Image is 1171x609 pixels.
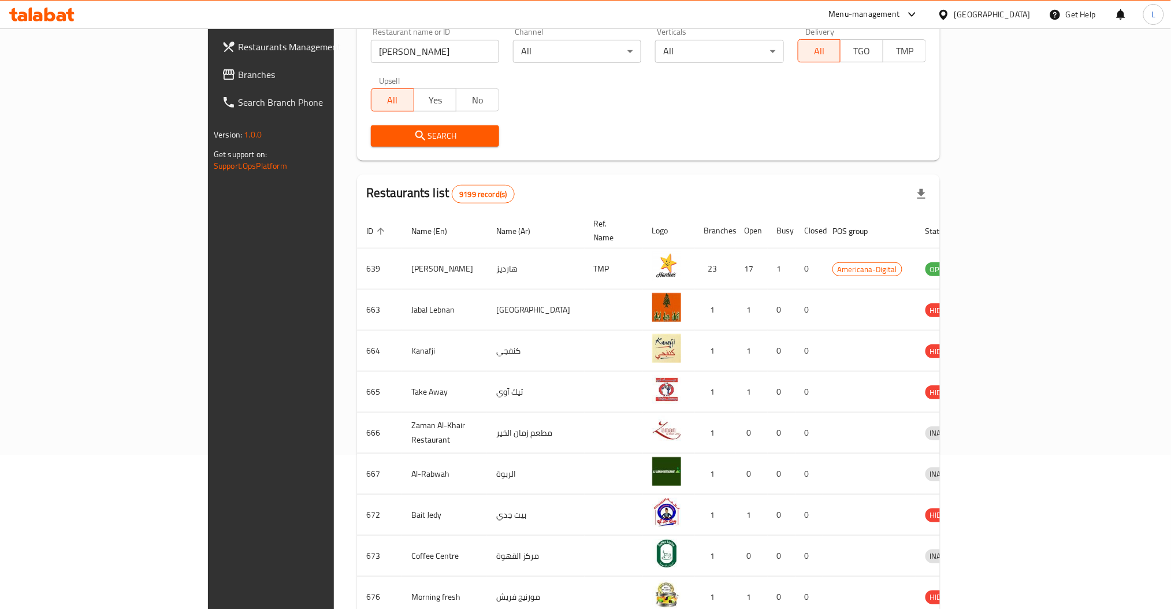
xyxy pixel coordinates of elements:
td: 1 [695,495,735,536]
img: Bait Jedy [652,498,681,527]
div: HIDDEN [925,344,960,358]
span: 9199 record(s) [452,189,514,200]
span: TGO [845,43,879,60]
td: 1 [695,413,735,454]
span: HIDDEN [925,591,960,604]
td: 0 [735,413,768,454]
td: Al-Rabwah [402,454,487,495]
label: Upsell [379,77,400,85]
td: Coffee Centre [402,536,487,577]
span: ID [366,224,388,238]
div: Menu-management [829,8,900,21]
img: Coffee Centre [652,539,681,568]
td: [PERSON_NAME] [402,248,487,289]
td: الربوة [487,454,585,495]
button: TGO [840,39,883,62]
td: Zaman Al-Khair Restaurant [402,413,487,454]
td: Kanafji [402,331,487,372]
td: 23 [695,248,735,289]
td: 17 [735,248,768,289]
td: 0 [795,289,823,331]
div: HIDDEN [925,385,960,399]
span: Search [380,129,490,143]
img: Kanafji [652,334,681,363]
td: Take Away [402,372,487,413]
td: كنفجي [487,331,585,372]
td: 1 [735,289,768,331]
span: Status [925,224,963,238]
span: No [461,92,495,109]
td: 0 [735,454,768,495]
td: 1 [695,372,735,413]
img: Hardee's [652,252,681,281]
span: Ref. Name [594,217,629,244]
td: 0 [768,331,795,372]
td: بيت جدي [487,495,585,536]
td: 0 [768,454,795,495]
button: No [456,88,499,112]
div: INACTIVE [925,426,965,440]
span: HIDDEN [925,304,960,317]
td: 0 [735,536,768,577]
span: Restaurants Management [238,40,395,54]
th: Busy [768,213,795,248]
td: 1 [735,495,768,536]
span: Name (Ar) [496,224,545,238]
td: 0 [795,536,823,577]
td: 0 [768,289,795,331]
td: 0 [795,413,823,454]
span: Branches [238,68,395,81]
td: 0 [768,495,795,536]
span: POS group [832,224,883,238]
td: 0 [768,536,795,577]
h2: Restaurants list [366,184,515,203]
span: 1.0.0 [244,127,262,142]
td: هارديز [487,248,585,289]
button: All [798,39,841,62]
div: All [513,40,641,63]
span: Search Branch Phone [238,95,395,109]
span: HIDDEN [925,386,960,399]
td: [GEOGRAPHIC_DATA] [487,289,585,331]
td: 0 [795,248,823,289]
td: 1 [735,372,768,413]
div: Export file [908,180,935,208]
span: INACTIVE [925,467,965,481]
label: Delivery [806,28,835,36]
img: Jabal Lebnan [652,293,681,322]
td: Bait Jedy [402,495,487,536]
span: L [1151,8,1155,21]
td: 0 [795,495,823,536]
td: مركز القهوة [487,536,585,577]
td: 0 [795,331,823,372]
img: Zaman Al-Khair Restaurant [652,416,681,445]
span: All [803,43,837,60]
td: 0 [795,372,823,413]
div: Total records count [452,185,514,203]
span: INACTIVE [925,426,965,440]
th: Branches [695,213,735,248]
a: Restaurants Management [213,33,404,61]
span: HIDDEN [925,508,960,522]
td: Jabal Lebnan [402,289,487,331]
td: 1 [695,331,735,372]
th: Logo [643,213,695,248]
td: 1 [695,536,735,577]
span: Americana-Digital [833,263,902,276]
span: Name (En) [411,224,462,238]
a: Support.OpsPlatform [214,158,287,173]
td: 1 [768,248,795,289]
th: Closed [795,213,823,248]
span: INACTIVE [925,549,965,563]
img: Take Away [652,375,681,404]
a: Search Branch Phone [213,88,404,116]
span: Version: [214,127,242,142]
th: Open [735,213,768,248]
span: Get support on: [214,147,267,162]
button: TMP [883,39,926,62]
td: مطعم زمان الخير [487,413,585,454]
div: [GEOGRAPHIC_DATA] [954,8,1031,21]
